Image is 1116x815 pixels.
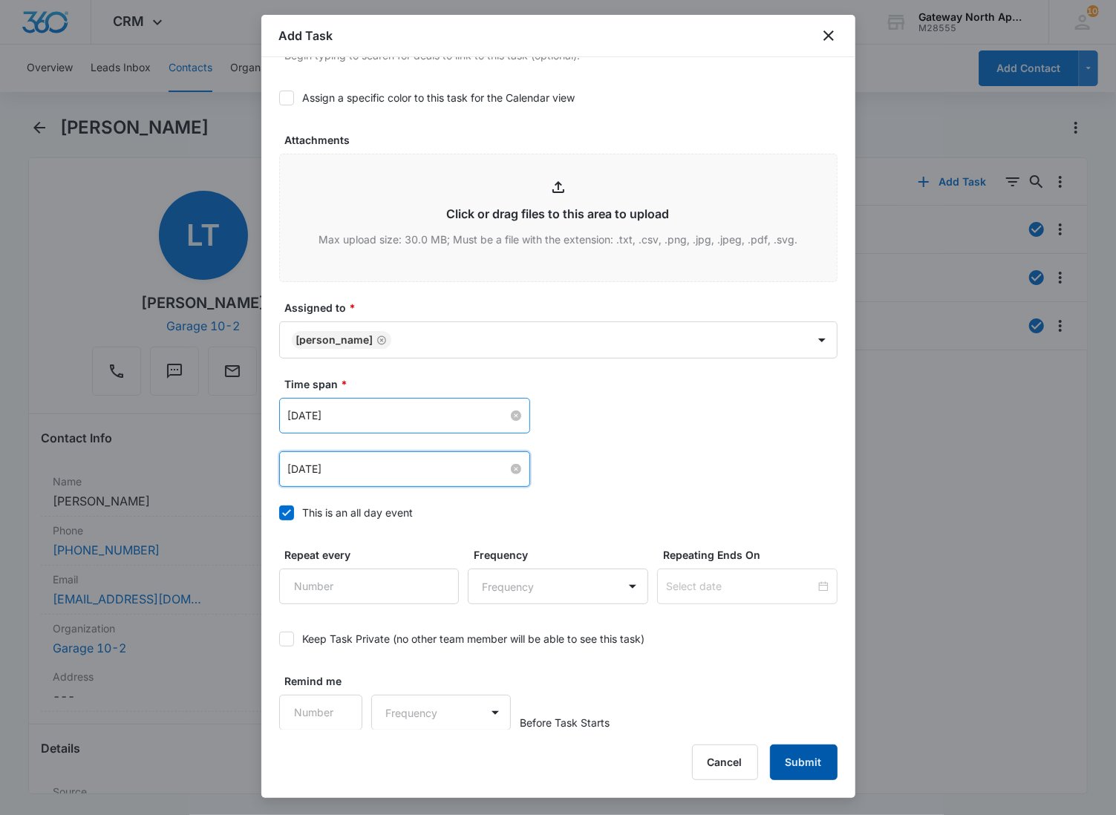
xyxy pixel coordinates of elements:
label: Repeating Ends On [663,547,843,563]
input: Sep 15, 2025 [288,407,508,424]
label: Time span [285,376,843,392]
label: Frequency [474,547,654,563]
label: Assign a specific color to this task for the Calendar view [279,90,838,105]
span: close-circle [511,464,521,474]
span: close-circle [511,410,521,421]
label: Remind me [285,673,369,689]
div: Remove Derek Stellway [373,335,387,345]
label: Repeat every [285,547,466,563]
input: Number [279,569,460,604]
input: Number [279,695,363,730]
input: Select date [666,578,815,595]
h1: Add Task [279,27,333,45]
button: Submit [770,744,838,780]
div: This is an all day event [303,505,414,520]
div: [PERSON_NAME] [296,335,373,345]
label: Assigned to [285,300,843,315]
div: Keep Task Private (no other team member will be able to see this task) [303,631,645,647]
button: close [820,27,838,45]
input: Sep 22, 2025 [288,461,508,477]
span: Before Task Starts [520,715,610,730]
label: Attachments [285,132,843,148]
button: Cancel [692,744,758,780]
